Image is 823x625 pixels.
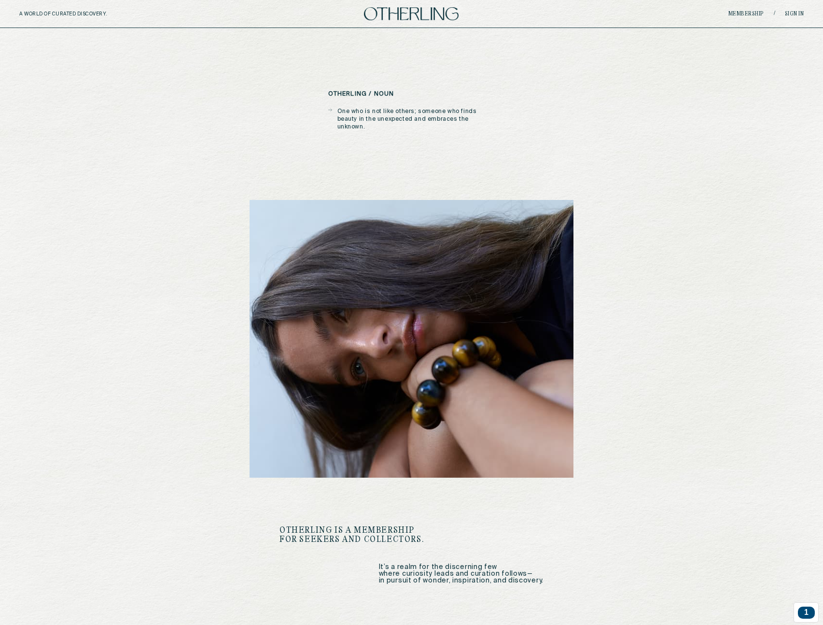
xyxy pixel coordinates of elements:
span: / [774,10,775,17]
p: It’s a realm for the discerning few where curiosity leads and curation follows— in pursuit of won... [279,564,544,584]
p: One who is not like others; someone who finds beauty in the unexpected and embraces the unknown. [337,108,495,131]
h5: otherling / noun [328,91,394,98]
h5: A WORLD OF CURATED DISCOVERY. [19,11,149,17]
h1: Otherling is a membership for seekers and collectors. [279,526,434,544]
a: Membership [728,11,764,17]
img: logo [364,7,459,20]
img: image [250,200,573,478]
a: Sign in [785,11,804,17]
